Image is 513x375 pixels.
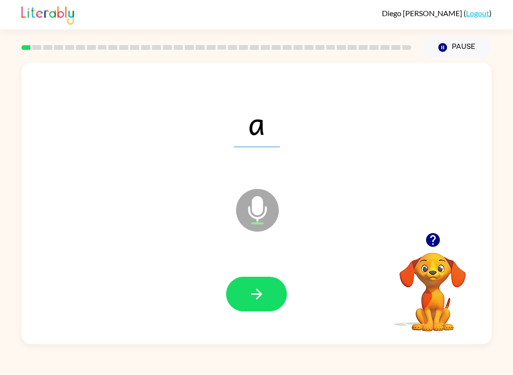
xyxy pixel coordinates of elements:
video: Your browser must support playing .mp4 files to use Literably. Please try using another browser. [385,238,480,333]
div: ( ) [382,9,492,18]
span: a [234,98,280,147]
img: Literably [21,4,74,25]
span: Diego [PERSON_NAME] [382,9,464,18]
a: Logout [466,9,489,18]
button: Pause [423,37,492,58]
